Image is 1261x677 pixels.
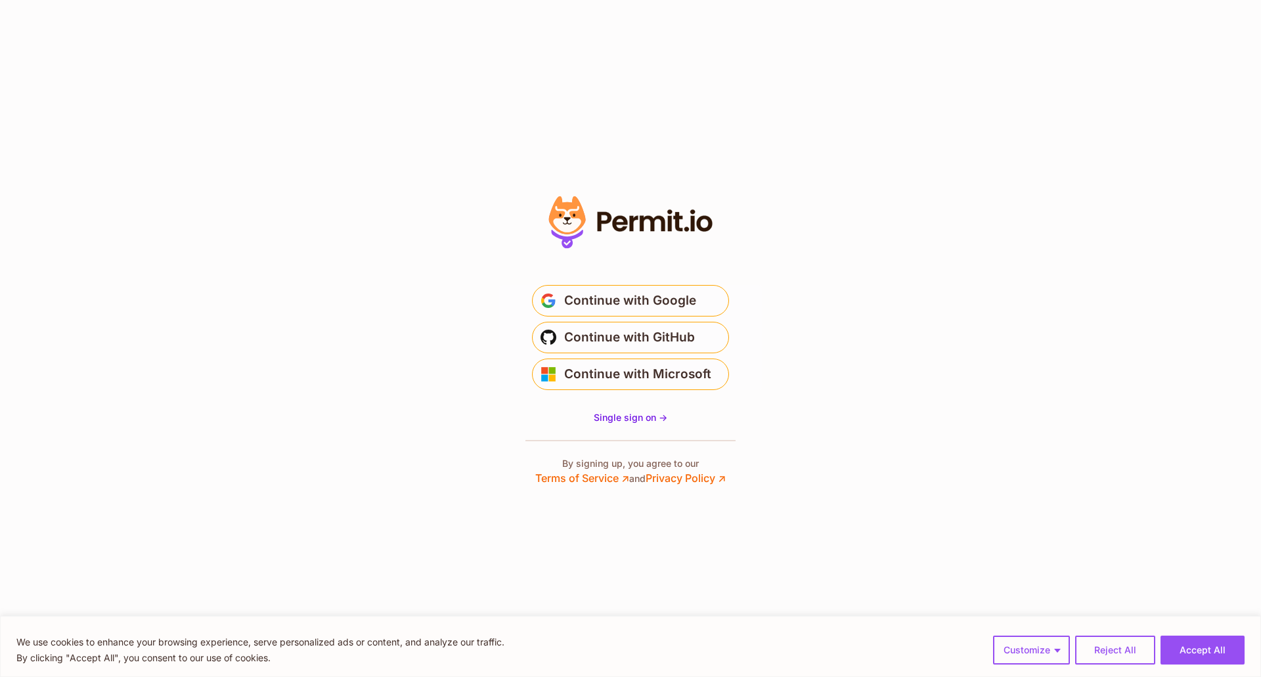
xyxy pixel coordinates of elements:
button: Customize [993,636,1070,665]
a: Single sign on -> [594,411,667,424]
span: Single sign on -> [594,412,667,423]
button: Reject All [1075,636,1155,665]
button: Continue with GitHub [532,322,729,353]
button: Accept All [1161,636,1245,665]
span: Continue with GitHub [564,327,695,348]
button: Continue with Microsoft [532,359,729,390]
button: Continue with Google [532,285,729,317]
a: Terms of Service ↗ [535,471,629,485]
span: Continue with Microsoft [564,364,711,385]
p: By clicking "Accept All", you consent to our use of cookies. [16,650,504,666]
a: Privacy Policy ↗ [646,471,726,485]
p: By signing up, you agree to our and [535,457,726,486]
span: Continue with Google [564,290,696,311]
p: We use cookies to enhance your browsing experience, serve personalized ads or content, and analyz... [16,634,504,650]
